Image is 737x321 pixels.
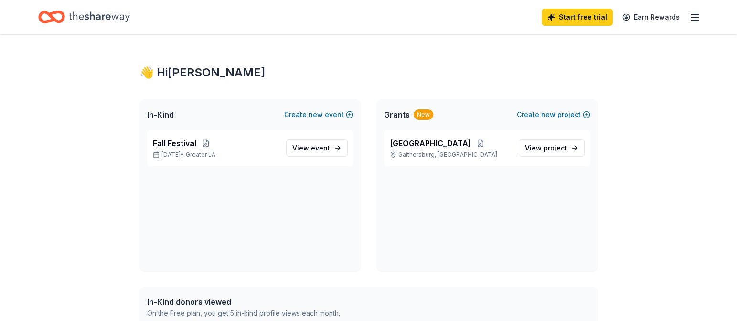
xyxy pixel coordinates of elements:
button: Createnewevent [284,109,353,120]
div: New [414,109,433,120]
span: View [525,142,567,154]
span: new [541,109,555,120]
span: Grants [384,109,410,120]
a: Earn Rewards [617,9,685,26]
span: View [292,142,330,154]
div: On the Free plan, you get 5 in-kind profile views each month. [147,308,340,319]
span: project [544,144,567,152]
button: Createnewproject [517,109,590,120]
span: new [309,109,323,120]
span: In-Kind [147,109,174,120]
span: event [311,144,330,152]
p: Gaithersburg, [GEOGRAPHIC_DATA] [390,151,511,159]
a: View event [286,139,348,157]
span: [GEOGRAPHIC_DATA] [390,138,471,149]
div: 👋 Hi [PERSON_NAME] [139,65,598,80]
a: View project [519,139,585,157]
a: Start free trial [542,9,613,26]
span: Fall Festival [153,138,196,149]
p: [DATE] • [153,151,278,159]
span: Greater LA [186,151,215,159]
a: Home [38,6,130,28]
div: In-Kind donors viewed [147,296,340,308]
